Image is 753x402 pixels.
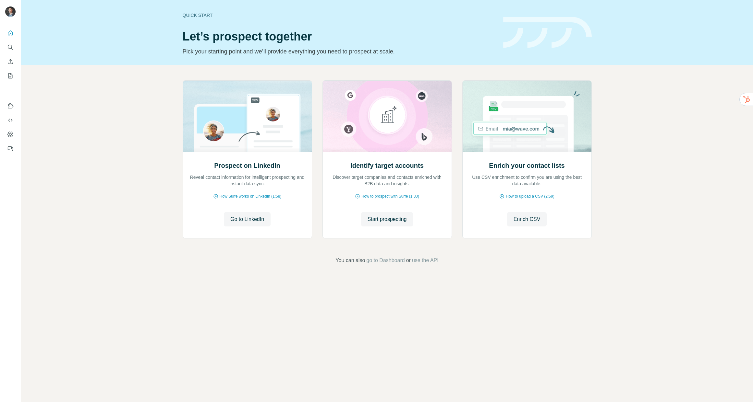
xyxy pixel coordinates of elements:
h2: Identify target accounts [350,161,424,170]
img: Prospect on LinkedIn [183,81,312,152]
img: banner [503,17,592,48]
button: Use Surfe on LinkedIn [5,100,16,112]
button: use the API [412,257,439,264]
button: Enrich CSV [5,56,16,67]
span: How to upload a CSV (2:59) [506,193,554,199]
button: Search [5,41,16,53]
img: Identify target accounts [322,81,452,152]
img: Enrich your contact lists [462,81,592,152]
span: How Surfe works on LinkedIn (1:58) [220,193,282,199]
button: My lists [5,70,16,82]
img: Avatar [5,6,16,17]
h2: Enrich your contact lists [489,161,565,170]
button: Feedback [5,143,16,155]
h2: Prospect on LinkedIn [214,161,280,170]
button: Dashboard [5,129,16,140]
p: Pick your starting point and we’ll provide everything you need to prospect at scale. [183,47,495,56]
button: Enrich CSV [507,212,547,226]
span: You can also [335,257,365,264]
button: Use Surfe API [5,114,16,126]
button: go to Dashboard [366,257,405,264]
p: Reveal contact information for intelligent prospecting and instant data sync. [189,174,305,187]
span: Go to LinkedIn [230,215,264,223]
span: Start prospecting [368,215,407,223]
button: Start prospecting [361,212,413,226]
span: or [406,257,411,264]
span: Enrich CSV [514,215,540,223]
button: Go to LinkedIn [224,212,271,226]
button: Quick start [5,27,16,39]
span: How to prospect with Surfe (1:30) [361,193,419,199]
h1: Let’s prospect together [183,30,495,43]
p: Use CSV enrichment to confirm you are using the best data available. [469,174,585,187]
p: Discover target companies and contacts enriched with B2B data and insights. [329,174,445,187]
div: Quick start [183,12,495,18]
